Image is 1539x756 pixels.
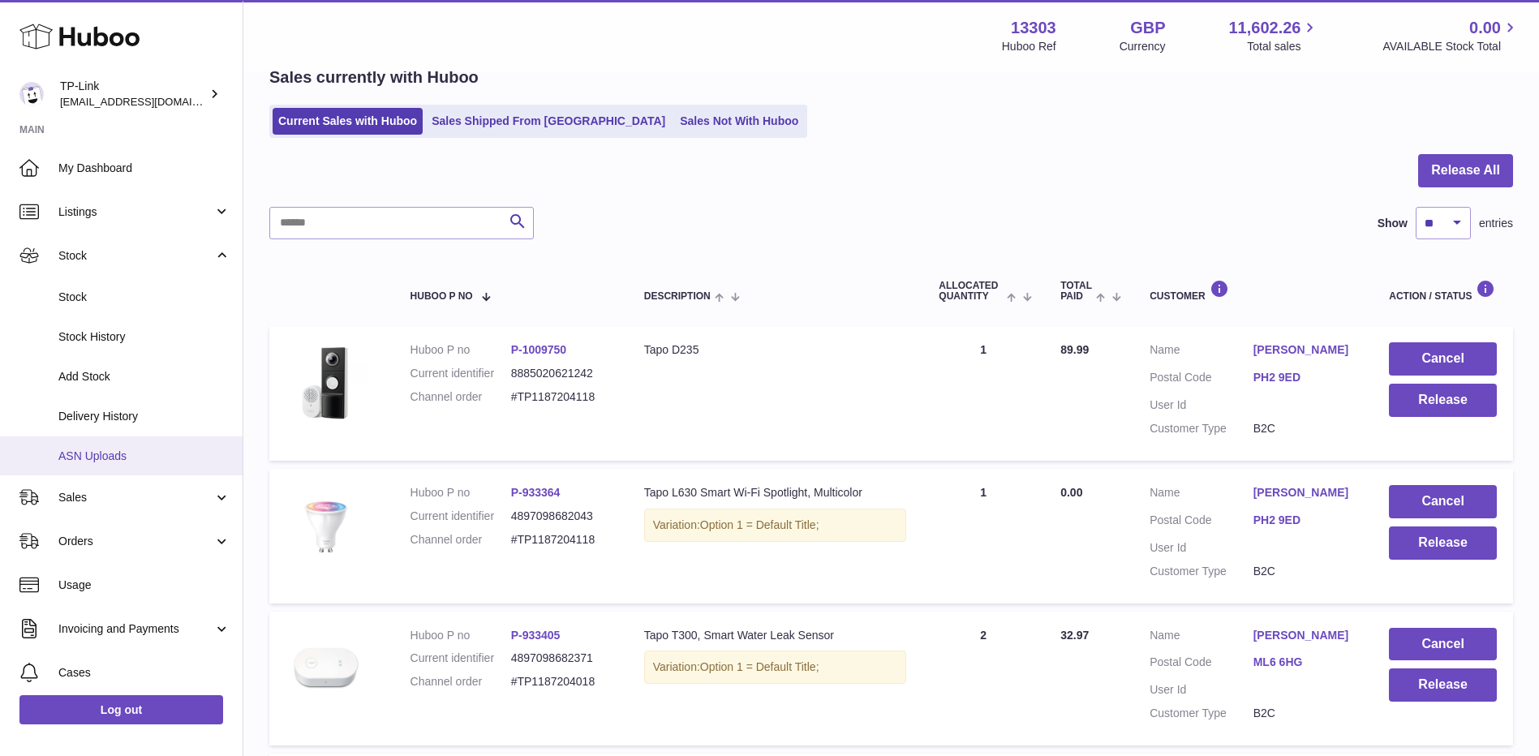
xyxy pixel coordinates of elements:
[511,366,612,381] dd: 8885020621242
[1060,281,1092,302] span: Total paid
[1253,513,1357,528] a: PH2 9ED
[1253,342,1357,358] a: [PERSON_NAME]
[922,612,1044,746] td: 2
[58,665,230,681] span: Cases
[411,651,511,666] dt: Current identifier
[286,485,367,566] img: Tapo_L630_01_large_20220706070413f.jpg
[1150,682,1253,698] dt: User Id
[511,674,612,689] dd: #TP1187204018
[60,79,206,110] div: TP-Link
[273,108,423,135] a: Current Sales with Huboo
[1060,629,1089,642] span: 32.97
[1479,216,1513,231] span: entries
[644,291,711,302] span: Description
[1002,39,1056,54] div: Huboo Ref
[1060,343,1089,356] span: 89.99
[19,82,44,106] img: gaby.chen@tp-link.com
[922,469,1044,604] td: 1
[1228,17,1319,54] a: 11,602.26 Total sales
[1150,342,1253,362] dt: Name
[1130,17,1165,39] strong: GBP
[1150,513,1253,532] dt: Postal Code
[700,660,819,673] span: Option 1 = Default Title;
[58,534,213,549] span: Orders
[1247,39,1319,54] span: Total sales
[511,486,561,499] a: P-933364
[58,248,213,264] span: Stock
[1228,17,1300,39] span: 11,602.26
[1060,486,1082,499] span: 0.00
[1011,17,1056,39] strong: 13303
[700,518,819,531] span: Option 1 = Default Title;
[1253,370,1357,385] a: PH2 9ED
[939,281,1002,302] span: ALLOCATED Quantity
[269,67,479,88] h2: Sales currently with Huboo
[1253,655,1357,670] a: ML6 6HG
[644,342,907,358] div: Tapo D235
[1150,280,1356,302] div: Customer
[1253,564,1357,579] dd: B2C
[1150,421,1253,436] dt: Customer Type
[1389,668,1497,702] button: Release
[411,628,511,643] dt: Huboo P no
[922,326,1044,461] td: 1
[1150,706,1253,721] dt: Customer Type
[1150,628,1253,647] dt: Name
[511,509,612,524] dd: 4897098682043
[286,342,367,423] img: 133031727278049.jpg
[1382,17,1520,54] a: 0.00 AVAILABLE Stock Total
[1389,342,1497,376] button: Cancel
[644,651,907,684] div: Variation:
[511,389,612,405] dd: #TP1187204118
[1150,564,1253,579] dt: Customer Type
[58,161,230,176] span: My Dashboard
[1150,485,1253,505] dt: Name
[411,291,473,302] span: Huboo P no
[674,108,804,135] a: Sales Not With Huboo
[1389,526,1497,560] button: Release
[1389,384,1497,417] button: Release
[1150,540,1253,556] dt: User Id
[1418,154,1513,187] button: Release All
[58,409,230,424] span: Delivery History
[511,651,612,666] dd: 4897098682371
[411,485,511,500] dt: Huboo P no
[1150,370,1253,389] dt: Postal Code
[1378,216,1408,231] label: Show
[1253,485,1357,500] a: [PERSON_NAME]
[58,490,213,505] span: Sales
[644,509,907,542] div: Variation:
[644,628,907,643] div: Tapo T300, Smart Water Leak Sensor
[411,674,511,689] dt: Channel order
[1253,421,1357,436] dd: B2C
[644,485,907,500] div: Tapo L630 Smart Wi-Fi Spotlight, Multicolor
[411,389,511,405] dt: Channel order
[1382,39,1520,54] span: AVAILABLE Stock Total
[1150,655,1253,674] dt: Postal Code
[58,204,213,220] span: Listings
[19,695,223,724] a: Log out
[411,532,511,548] dt: Channel order
[58,578,230,593] span: Usage
[58,329,230,345] span: Stock History
[58,369,230,384] span: Add Stock
[58,290,230,305] span: Stock
[1120,39,1166,54] div: Currency
[1150,397,1253,413] dt: User Id
[1253,706,1357,721] dd: B2C
[411,342,511,358] dt: Huboo P no
[411,509,511,524] dt: Current identifier
[1389,280,1497,302] div: Action / Status
[58,621,213,637] span: Invoicing and Payments
[1469,17,1501,39] span: 0.00
[411,366,511,381] dt: Current identifier
[60,95,239,108] span: [EMAIL_ADDRESS][DOMAIN_NAME]
[511,629,561,642] a: P-933405
[511,343,567,356] a: P-1009750
[58,449,230,464] span: ASN Uploads
[426,108,671,135] a: Sales Shipped From [GEOGRAPHIC_DATA]
[1389,628,1497,661] button: Cancel
[511,532,612,548] dd: #TP1187204118
[1389,485,1497,518] button: Cancel
[286,628,367,709] img: 1_large_20230725013923k.jpg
